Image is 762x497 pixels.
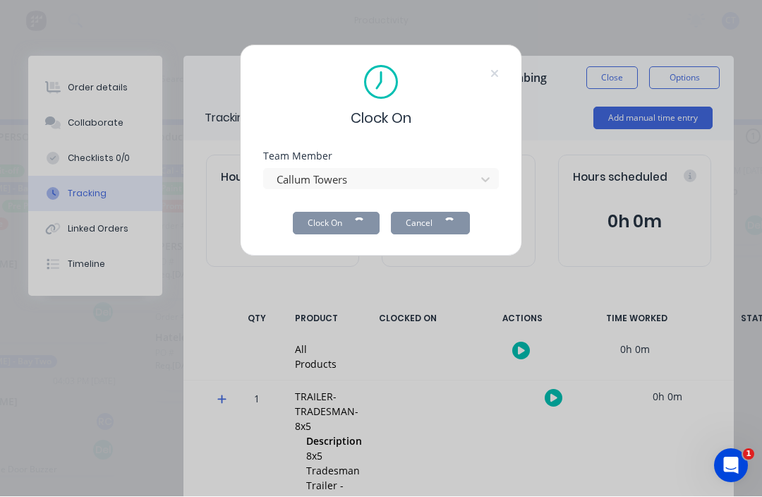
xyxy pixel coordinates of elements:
[351,108,411,129] span: Clock On
[263,152,499,162] div: Team Member
[391,212,470,235] button: Cancel
[743,449,754,460] span: 1
[714,449,748,483] iframe: Intercom live chat
[293,212,380,235] button: Clock On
